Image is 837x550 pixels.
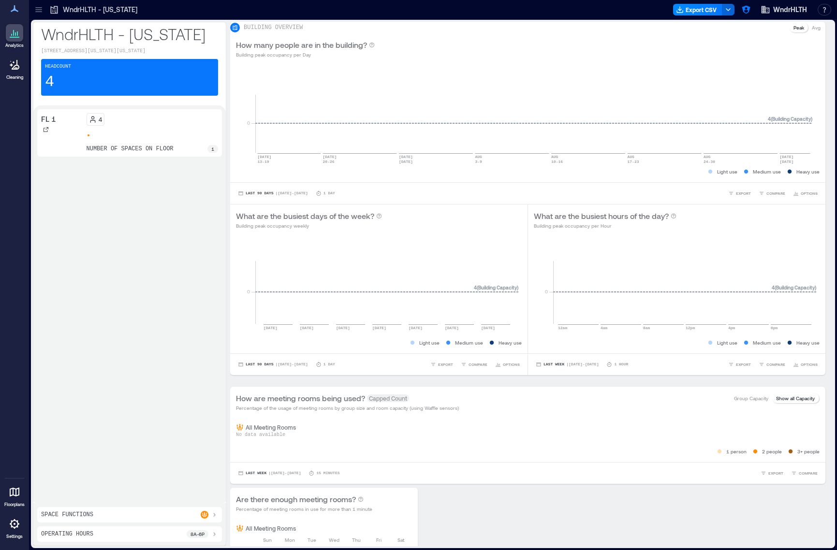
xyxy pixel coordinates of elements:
p: Group Capacity [734,394,768,402]
button: OPTIONS [791,360,820,369]
text: 8am [643,326,650,330]
p: 1 [211,145,214,153]
text: [DATE] [780,159,794,164]
a: Settings [3,512,26,542]
p: 1 Day [323,362,335,367]
p: Building peak occupancy per Day [236,51,375,58]
text: 12am [558,326,567,330]
p: 8a - 6p [191,530,205,538]
span: OPTIONS [801,190,818,196]
span: EXPORT [768,470,783,476]
p: Analytics [5,43,24,48]
text: [DATE] [372,326,386,330]
span: OPTIONS [801,362,818,367]
button: Export CSV [673,4,722,15]
text: [DATE] [264,326,278,330]
text: [DATE] [323,155,337,159]
p: 2 people [762,448,782,455]
p: Heavy use [796,339,820,347]
text: [DATE] [336,326,350,330]
p: Fri [376,536,382,544]
p: 15 minutes [316,470,339,476]
span: COMPARE [469,362,487,367]
p: 1 Hour [614,362,628,367]
p: No data available [236,431,820,439]
p: BUILDING OVERVIEW [244,24,303,31]
text: [DATE] [300,326,314,330]
text: [DATE] [399,159,413,164]
text: 17-23 [628,159,639,164]
text: AUG [628,155,635,159]
button: WndrHLTH [758,2,810,17]
p: 1 Day [323,190,335,196]
p: Tue [308,536,316,544]
p: Light use [717,168,737,175]
p: All Meeting Rooms [246,423,296,431]
text: 8pm [771,326,778,330]
button: OPTIONS [791,188,820,198]
p: 4 [45,72,54,92]
text: 12pm [686,326,695,330]
p: What are the busiest hours of the day? [534,210,669,222]
text: [DATE] [445,326,459,330]
span: COMPARE [799,470,818,476]
p: WndrHLTH - [US_STATE] [41,24,218,43]
button: Last Week |[DATE]-[DATE] [236,468,303,478]
button: EXPORT [759,468,785,478]
text: AUG [704,155,711,159]
text: [DATE] [481,326,495,330]
p: Settings [6,534,23,539]
p: Mon [285,536,295,544]
text: [DATE] [399,155,413,159]
button: COMPARE [459,360,489,369]
a: Cleaning [2,53,27,83]
p: 4 [99,116,102,123]
p: Avg [812,24,821,31]
button: COMPARE [757,360,787,369]
button: COMPARE [789,468,820,478]
span: WndrHLTH [773,5,807,14]
p: Show all Capacity [776,394,815,402]
p: Wed [329,536,339,544]
p: Light use [419,339,440,347]
p: How are meeting rooms being used? [236,392,365,404]
p: Medium use [753,339,781,347]
span: OPTIONS [503,362,520,367]
p: Medium use [455,339,483,347]
p: Operating Hours [41,530,93,538]
span: EXPORT [438,362,453,367]
text: [DATE] [258,155,272,159]
tspan: 0 [545,289,548,294]
p: Heavy use [796,168,820,175]
p: Light use [717,339,737,347]
p: Headcount [45,63,71,71]
p: Floorplans [4,502,25,507]
p: Heavy use [499,339,522,347]
button: Last Week |[DATE]-[DATE] [534,360,601,369]
button: EXPORT [726,360,753,369]
p: How many people are in the building? [236,39,367,51]
p: WndrHLTH - [US_STATE] [63,5,137,14]
p: 3+ people [797,448,820,455]
p: Building peak occupancy weekly [236,222,382,230]
text: AUG [475,155,483,159]
text: 4pm [728,326,735,330]
span: COMPARE [766,190,785,196]
text: 3-9 [475,159,483,164]
p: Peak [793,24,804,31]
p: Are there enough meeting rooms? [236,493,356,505]
a: Analytics [2,21,27,51]
button: COMPARE [757,188,787,198]
p: FL 1 [41,113,56,125]
button: OPTIONS [493,360,522,369]
p: Medium use [753,168,781,175]
button: Last 90 Days |[DATE]-[DATE] [236,188,310,198]
button: EXPORT [428,360,455,369]
text: 20-26 [323,159,335,164]
text: 4am [601,326,608,330]
p: All Meeting Rooms [246,524,296,532]
tspan: 0 [247,289,250,294]
p: Building peak occupancy per Hour [534,222,676,230]
p: Space Functions [41,511,93,519]
p: What are the busiest days of the week? [236,210,374,222]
